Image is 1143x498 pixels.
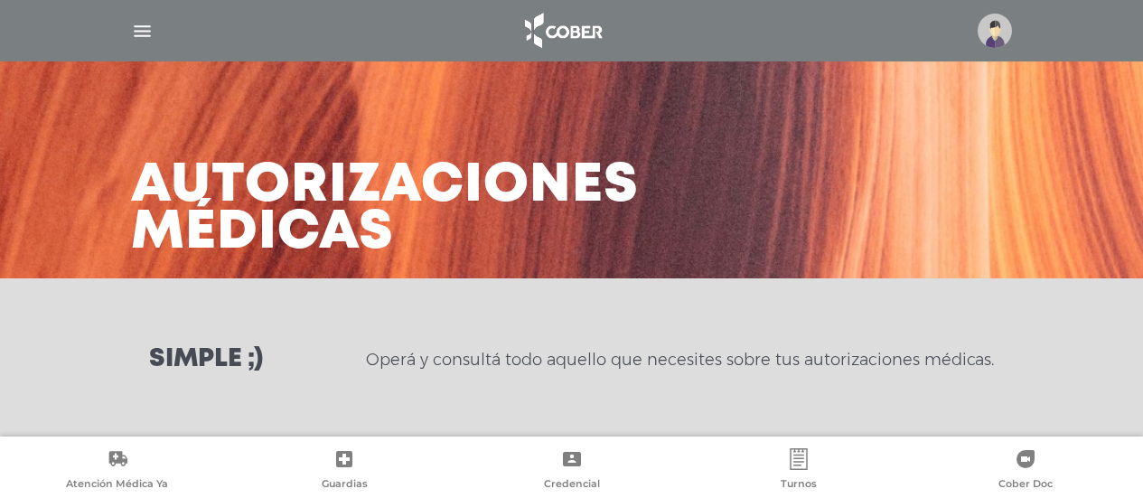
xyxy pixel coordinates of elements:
img: Cober_menu-lines-white.svg [131,20,154,42]
img: profile-placeholder.svg [978,14,1012,48]
span: Guardias [322,477,368,493]
h3: Simple ;) [149,347,263,372]
h3: Autorizaciones médicas [131,163,639,257]
img: logo_cober_home-white.png [515,9,610,52]
a: Guardias [230,448,457,494]
a: Atención Médica Ya [4,448,230,494]
a: Credencial [458,448,685,494]
p: Operá y consultá todo aquello que necesites sobre tus autorizaciones médicas. [366,349,994,371]
span: Cober Doc [998,477,1053,493]
a: Turnos [685,448,912,494]
span: Turnos [781,477,817,493]
a: Cober Doc [913,448,1139,494]
span: Atención Médica Ya [66,477,168,493]
span: Credencial [544,477,600,493]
